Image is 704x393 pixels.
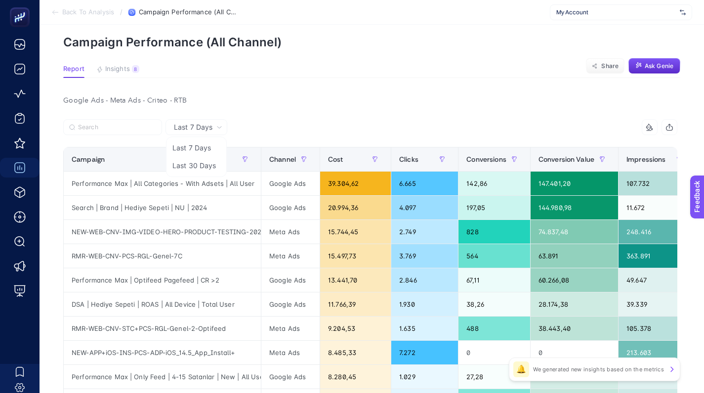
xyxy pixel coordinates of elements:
[458,317,530,340] div: 488
[531,292,618,316] div: 28.174,38
[399,155,418,163] span: Clicks
[63,35,680,49] p: Campaign Performance (All Channel)
[619,196,695,219] div: 11.672
[168,139,224,157] li: Last 7 Days
[391,220,458,244] div: 2.749
[458,268,530,292] div: 67,11
[531,268,618,292] div: 60.266,08
[391,268,458,292] div: 2.846
[391,292,458,316] div: 1.930
[619,268,695,292] div: 49.647
[320,365,391,389] div: 8.280,45
[458,244,530,268] div: 564
[531,220,618,244] div: 74.837,48
[320,244,391,268] div: 15.497,73
[533,365,664,373] p: We generated new insights based on the metrics
[120,8,123,16] span: /
[64,268,261,292] div: Performance Max | Optifeed Pagefeed | CR >2
[619,244,695,268] div: 363.891
[320,172,391,195] div: 39.304,62
[531,244,618,268] div: 63.891
[619,317,695,340] div: 105.378
[513,361,529,377] div: 🔔
[458,220,530,244] div: 828
[645,62,673,70] span: Ask Genie
[328,155,343,163] span: Cost
[458,341,530,364] div: 0
[556,8,676,16] span: My Account
[531,317,618,340] div: 38.443,40
[78,124,156,131] input: Search
[261,244,320,268] div: Meta Ads
[261,365,320,389] div: Google Ads
[626,155,666,163] span: Impressions
[458,196,530,219] div: 197,05
[64,365,261,389] div: Performance Max | Only Feed | 4-15 Satanlar | New | All User
[391,172,458,195] div: 6.665
[168,157,224,175] li: Last 30 Days
[458,365,530,389] div: 27,28
[391,317,458,340] div: 1.635
[680,7,686,17] img: svg%3e
[261,317,320,340] div: Meta Ads
[320,341,391,364] div: 8.485,33
[619,341,695,364] div: 213.603
[72,155,105,163] span: Campaign
[601,62,619,70] span: Share
[391,341,458,364] div: 7.272
[320,268,391,292] div: 13.441,70
[320,292,391,316] div: 11.766,39
[320,220,391,244] div: 15.744,45
[320,196,391,219] div: 20.994,36
[64,220,261,244] div: NEW-WEB-CNV-IMG-VIDEO-HERO-PRODUCT-TESTING-2024
[269,155,296,163] span: Channel
[174,122,212,132] span: Last 7 Days
[391,365,458,389] div: 1.029
[619,220,695,244] div: 248.416
[261,220,320,244] div: Meta Ads
[64,196,261,219] div: Search | Brand | Hediye Sepeti | NU | 2024
[466,155,506,163] span: Conversions
[64,317,261,340] div: RMR-WEB-CNV-STC+PCS-RGL-Genel-2-Optifeed
[458,172,530,195] div: 142,86
[261,172,320,195] div: Google Ads
[64,292,261,316] div: DSA | Hediye Sepeti | ROAS | All Device | Total User
[586,58,624,74] button: Share
[391,244,458,268] div: 3.769
[139,8,238,16] span: Campaign Performance (All Channel)
[531,172,618,195] div: 147.401,20
[261,341,320,364] div: Meta Ads
[261,196,320,219] div: Google Ads
[64,341,261,364] div: NEW-APP+iOS-INS-PCS-ADP-iOS_14.5_App_Install+
[619,292,695,316] div: 39.339
[55,94,685,107] div: Google Ads - Meta Ads - Criteo - RTB
[458,292,530,316] div: 38,26
[538,155,594,163] span: Conversion Value
[531,341,618,364] div: 0
[6,3,38,11] span: Feedback
[391,196,458,219] div: 4.097
[531,196,618,219] div: 144.980,98
[105,65,130,73] span: Insights
[261,292,320,316] div: Google Ads
[63,65,84,73] span: Report
[628,58,680,74] button: Ask Genie
[64,244,261,268] div: RMR-WEB-CNV-PCS-RGL-Genel-7C
[64,172,261,195] div: Performance Max | All Categories - With Adsets | All User
[132,65,139,73] div: 8
[261,268,320,292] div: Google Ads
[619,172,695,195] div: 107.732
[62,8,114,16] span: Back To Analysis
[320,317,391,340] div: 9.204,53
